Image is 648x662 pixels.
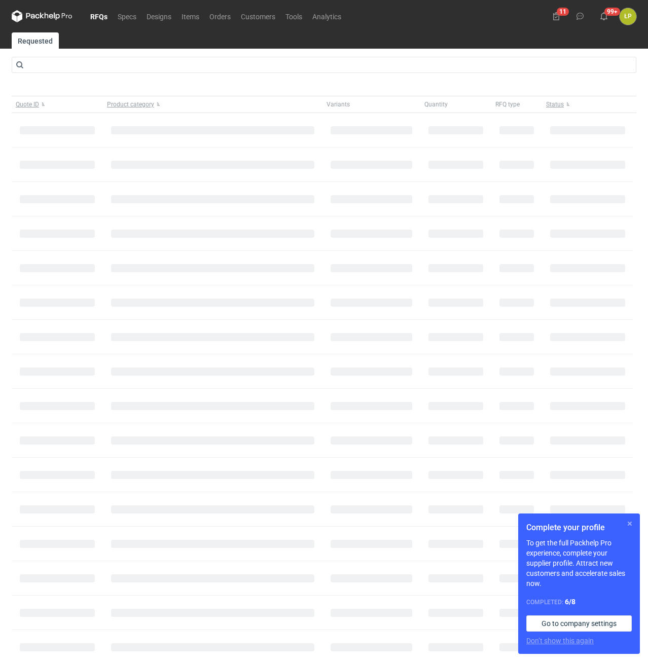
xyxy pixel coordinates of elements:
[103,96,322,113] button: Product category
[85,10,113,22] a: RFQs
[548,8,564,24] button: 11
[12,96,103,113] button: Quote ID
[307,10,346,22] a: Analytics
[526,538,632,589] p: To get the full Packhelp Pro experience, complete your supplier profile. Attract new customers an...
[113,10,141,22] a: Specs
[596,8,612,24] button: 99+
[526,522,632,534] h1: Complete your profile
[565,598,575,606] strong: 6 / 8
[526,615,632,632] a: Go to company settings
[204,10,236,22] a: Orders
[620,8,636,25] button: ŁP
[12,10,73,22] svg: Packhelp Pro
[327,100,350,108] span: Variants
[12,32,59,49] a: Requested
[280,10,307,22] a: Tools
[176,10,204,22] a: Items
[424,100,448,108] span: Quantity
[546,100,564,108] span: Status
[16,100,39,108] span: Quote ID
[107,100,154,108] span: Product category
[141,10,176,22] a: Designs
[542,96,633,113] button: Status
[495,100,520,108] span: RFQ type
[526,597,632,607] div: Completed:
[526,636,594,646] button: Don’t show this again
[620,8,636,25] div: Łukasz Postawa
[236,10,280,22] a: Customers
[624,518,636,530] button: Skip for now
